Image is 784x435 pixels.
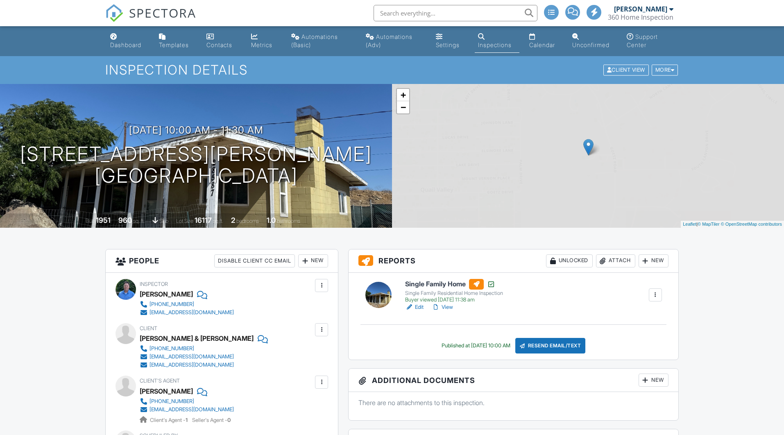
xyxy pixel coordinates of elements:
div: Automations (Adv) [366,33,412,48]
div: [PERSON_NAME] [614,5,667,13]
div: [EMAIL_ADDRESS][DOMAIN_NAME] [150,353,234,360]
div: New [639,374,668,387]
a: [EMAIL_ADDRESS][DOMAIN_NAME] [140,406,234,414]
div: 16117 [195,216,212,224]
span: bedrooms [236,218,259,224]
a: Settings [433,29,468,53]
a: © OpenStreetMap contributors [721,222,782,227]
div: 1.0 [267,216,276,224]
div: Settings [436,41,460,48]
span: Built [86,218,95,224]
div: [PERSON_NAME] [140,288,193,300]
div: Contacts [206,41,232,48]
a: [EMAIL_ADDRESS][DOMAIN_NAME] [140,361,261,369]
a: Zoom in [397,89,409,101]
div: 1951 [96,216,111,224]
h1: [STREET_ADDRESS][PERSON_NAME] [GEOGRAPHIC_DATA] [20,143,372,187]
span: Client's Agent [140,378,180,384]
h3: Reports [349,249,678,273]
div: New [639,254,668,267]
a: [PHONE_NUMBER] [140,397,234,406]
div: Unconfirmed [572,41,610,48]
div: [PHONE_NUMBER] [150,301,194,308]
div: Support Center [627,33,658,48]
h1: Inspection Details [105,63,679,77]
span: sq.ft. [213,218,223,224]
span: Lot Size [176,218,193,224]
a: [EMAIL_ADDRESS][DOMAIN_NAME] [140,353,261,361]
a: Zoom out [397,101,409,113]
strong: 1 [186,417,188,423]
div: | [681,221,784,228]
div: Client View [603,65,649,76]
img: The Best Home Inspection Software - Spectora [105,4,123,22]
a: © MapTiler [698,222,720,227]
span: Inspector [140,281,168,287]
div: New [298,254,328,267]
div: Inspections [478,41,512,48]
a: Metrics [248,29,281,53]
a: [PERSON_NAME] [140,385,193,397]
div: Templates [159,41,189,48]
span: SPECTORA [129,4,196,21]
div: Buyer viewed [DATE] 11:38 am [405,297,503,303]
p: There are no attachments to this inspection. [358,398,668,407]
a: Inspections [475,29,519,53]
div: More [652,65,678,76]
span: sq. ft. [133,218,145,224]
h3: [DATE] 10:00 am - 11:30 am [129,125,263,136]
a: SPECTORA [105,11,196,28]
div: Attach [596,254,635,267]
a: Edit [405,303,424,311]
a: Automations (Advanced) [363,29,426,53]
a: Automations (Basic) [288,29,356,53]
a: Contacts [203,29,241,53]
div: Calendar [529,41,555,48]
div: Metrics [251,41,272,48]
span: slab [159,218,168,224]
a: Calendar [526,29,562,53]
div: Dashboard [110,41,141,48]
div: [EMAIL_ADDRESS][DOMAIN_NAME] [150,309,234,316]
h3: People [106,249,338,273]
div: [PHONE_NUMBER] [150,345,194,352]
div: Disable Client CC Email [214,254,295,267]
div: Published at [DATE] 10:00 AM [442,342,510,349]
a: [PHONE_NUMBER] [140,300,234,308]
a: Client View [603,66,651,72]
input: Search everything... [374,5,537,21]
a: [EMAIL_ADDRESS][DOMAIN_NAME] [140,308,234,317]
h3: Additional Documents [349,369,678,392]
span: bathrooms [277,218,300,224]
a: [PHONE_NUMBER] [140,344,261,353]
div: [PHONE_NUMBER] [150,398,194,405]
div: 360 Home Inspection [608,13,673,21]
span: Client's Agent - [150,417,189,423]
a: Dashboard [107,29,149,53]
a: Unconfirmed [569,29,617,53]
strong: 0 [227,417,231,423]
a: Single Family Home Single Family Residential Home Inspection Buyer viewed [DATE] 11:38 am [405,279,503,304]
div: 960 [118,216,132,224]
div: [EMAIL_ADDRESS][DOMAIN_NAME] [150,362,234,368]
a: Templates [156,29,197,53]
div: Resend Email/Text [515,338,586,353]
a: Support Center [623,29,677,53]
a: Leaflet [683,222,696,227]
div: [PERSON_NAME] & [PERSON_NAME] [140,332,254,344]
div: 2 [231,216,235,224]
div: [EMAIL_ADDRESS][DOMAIN_NAME] [150,406,234,413]
div: Single Family Residential Home Inspection [405,290,503,297]
div: Automations (Basic) [291,33,338,48]
div: Unlocked [546,254,593,267]
span: Client [140,325,157,331]
a: View [432,303,453,311]
span: Seller's Agent - [192,417,231,423]
h6: Single Family Home [405,279,503,290]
